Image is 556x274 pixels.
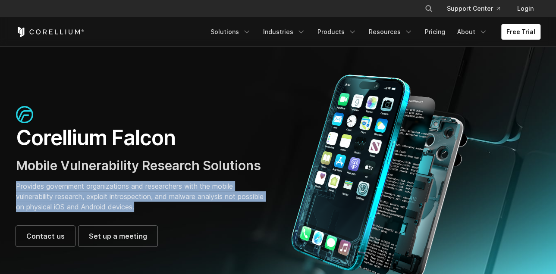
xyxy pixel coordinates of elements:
a: About [452,24,493,40]
a: Corellium Home [16,27,85,37]
a: Industries [258,24,311,40]
a: Set up a meeting [79,226,157,246]
a: Solutions [205,24,256,40]
div: Navigation Menu [414,1,540,16]
h1: Corellium Falcon [16,125,270,151]
a: Login [510,1,540,16]
a: Free Trial [501,24,540,40]
p: Provides government organizations and researchers with the mobile vulnerability research, exploit... [16,181,270,212]
button: Search [421,1,437,16]
a: Support Center [440,1,507,16]
div: Navigation Menu [205,24,540,40]
a: Contact us [16,226,75,246]
span: Contact us [26,231,65,241]
a: Products [312,24,362,40]
span: Mobile Vulnerability Research Solutions [16,158,261,173]
span: Set up a meeting [89,231,147,241]
img: falcon-icon [16,106,33,123]
a: Pricing [420,24,450,40]
a: Resources [364,24,418,40]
